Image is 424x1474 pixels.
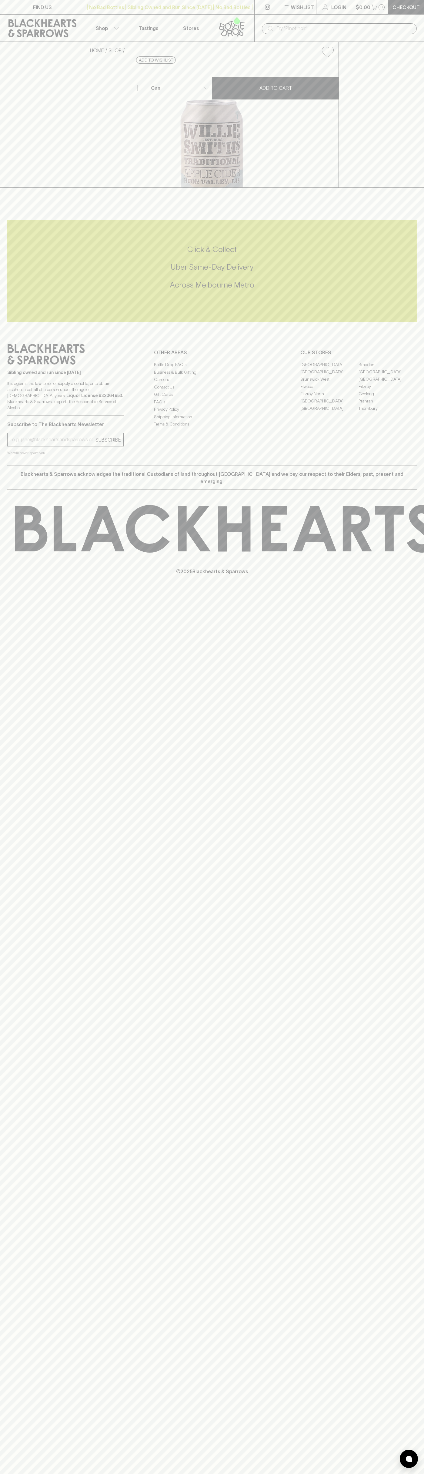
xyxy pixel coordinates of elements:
[7,421,124,428] p: Subscribe to The Blackhearts Newsletter
[392,4,420,11] p: Checkout
[300,361,359,368] a: [GEOGRAPHIC_DATA]
[259,84,292,92] p: ADD TO CART
[359,397,417,405] a: Prahran
[154,349,270,356] p: OTHER AREAS
[127,15,170,42] a: Tastings
[154,421,270,428] a: Terms & Conditions
[276,24,412,33] input: Try "Pinot noir"
[66,393,122,398] strong: Liquor License #32064953
[149,82,212,94] div: Can
[154,413,270,420] a: Shipping Information
[109,48,122,53] a: SHOP
[154,391,270,398] a: Gift Cards
[406,1456,412,1462] img: bubble-icon
[300,368,359,375] a: [GEOGRAPHIC_DATA]
[359,405,417,412] a: Thornbury
[300,383,359,390] a: Elwood
[154,398,270,406] a: FAQ's
[300,349,417,356] p: OUR STORES
[93,433,123,446] button: SUBSCRIBE
[359,383,417,390] a: Fitzroy
[85,62,339,187] img: 51495.png
[139,25,158,32] p: Tastings
[359,368,417,375] a: [GEOGRAPHIC_DATA]
[154,368,270,376] a: Business & Bulk Gifting
[95,436,121,443] p: SUBSCRIBE
[300,405,359,412] a: [GEOGRAPHIC_DATA]
[183,25,199,32] p: Stores
[170,15,212,42] a: Stores
[154,406,270,413] a: Privacy Policy
[356,4,370,11] p: $0.00
[331,4,346,11] p: Login
[359,375,417,383] a: [GEOGRAPHIC_DATA]
[291,4,314,11] p: Wishlist
[7,220,417,322] div: Call to action block
[300,390,359,397] a: Fitzroy North
[136,56,176,64] button: Add to wishlist
[85,15,128,42] button: Shop
[319,44,336,60] button: Add to wishlist
[380,5,383,9] p: 0
[96,25,108,32] p: Shop
[33,4,52,11] p: FIND US
[12,435,93,445] input: e.g. jane@blackheartsandsparrows.com.au
[90,48,104,53] a: HOME
[7,369,124,375] p: Sibling owned and run since [DATE]
[7,450,124,456] p: We will never spam you
[212,77,339,99] button: ADD TO CART
[12,470,412,485] p: Blackhearts & Sparrows acknowledges the traditional Custodians of land throughout [GEOGRAPHIC_DAT...
[7,262,417,272] h5: Uber Same-Day Delivery
[154,361,270,368] a: Bottle Drop FAQ's
[359,361,417,368] a: Braddon
[359,390,417,397] a: Geelong
[151,84,160,92] p: Can
[300,397,359,405] a: [GEOGRAPHIC_DATA]
[7,380,124,411] p: It is against the law to sell or supply alcohol to, or to obtain alcohol on behalf of a person un...
[300,375,359,383] a: Brunswick West
[154,383,270,391] a: Contact Us
[7,244,417,254] h5: Click & Collect
[154,376,270,383] a: Careers
[7,280,417,290] h5: Across Melbourne Metro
